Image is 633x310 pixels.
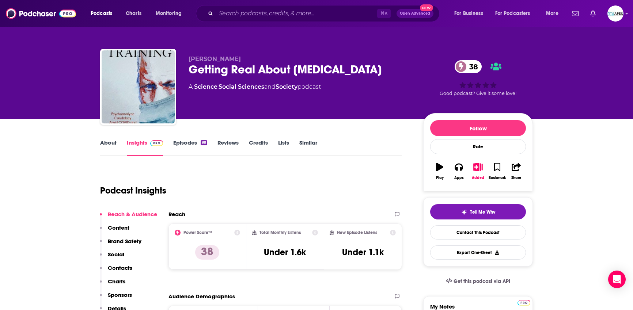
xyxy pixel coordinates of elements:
[264,247,306,258] h3: Under 1.6k
[219,83,264,90] a: Social Sciences
[100,278,125,291] button: Charts
[278,139,289,156] a: Lists
[108,238,141,245] p: Brand Safety
[461,209,467,215] img: tell me why sparkle
[518,300,530,306] img: Podchaser Pro
[440,91,516,96] span: Good podcast? Give it some love!
[454,278,510,284] span: Get this podcast via API
[189,83,321,91] div: A podcast
[156,8,182,19] span: Monitoring
[100,251,124,264] button: Social
[86,8,122,19] button: open menu
[518,299,530,306] a: Pro website
[430,158,449,184] button: Play
[100,238,141,251] button: Brand Safety
[108,278,125,285] p: Charts
[299,139,317,156] a: Similar
[195,245,219,260] p: 38
[217,139,239,156] a: Reviews
[6,7,76,20] img: Podchaser - Follow, Share and Rate Podcasts
[440,272,516,290] a: Get this podcast via API
[607,5,623,22] span: Logged in as Apex
[430,139,526,154] div: Rate
[100,291,132,305] button: Sponsors
[100,185,166,196] h1: Podcast Insights
[470,209,495,215] span: Tell Me Why
[108,291,132,298] p: Sponsors
[607,5,623,22] button: Show profile menu
[607,5,623,22] img: User Profile
[430,120,526,136] button: Follow
[150,140,163,146] img: Podchaser Pro
[217,83,219,90] span: ,
[377,9,391,18] span: ⌘ K
[436,176,444,180] div: Play
[108,211,157,218] p: Reach & Audience
[587,7,599,20] a: Show notifications dropdown
[168,211,185,218] h2: Reach
[189,56,241,62] span: [PERSON_NAME]
[126,8,141,19] span: Charts
[495,8,530,19] span: For Podcasters
[488,158,507,184] button: Bookmark
[108,251,124,258] p: Social
[400,12,430,15] span: Open Advanced
[489,176,506,180] div: Bookmark
[100,264,132,278] button: Contacts
[430,245,526,260] button: Export One-Sheet
[173,139,207,156] a: Episodes99
[469,158,488,184] button: Added
[100,211,157,224] button: Reach & Audience
[507,158,526,184] button: Share
[100,224,129,238] button: Content
[276,83,297,90] a: Society
[203,5,447,22] div: Search podcasts, credits, & more...
[455,60,482,73] a: 38
[91,8,112,19] span: Podcasts
[342,247,384,258] h3: Under 1.1k
[201,140,207,145] div: 99
[100,139,117,156] a: About
[454,8,483,19] span: For Business
[430,204,526,219] button: tell me why sparkleTell Me Why
[108,224,129,231] p: Content
[462,60,482,73] span: 38
[420,4,433,11] span: New
[449,8,492,19] button: open menu
[423,56,533,101] div: 38Good podcast? Give it some love!
[102,50,175,123] img: Getting Real About Psychoanalysis
[608,271,626,288] div: Open Intercom Messenger
[216,8,377,19] input: Search podcasts, credits, & more...
[454,176,464,180] div: Apps
[449,158,468,184] button: Apps
[264,83,276,90] span: and
[194,83,217,90] a: Science
[569,7,581,20] a: Show notifications dropdown
[472,176,484,180] div: Added
[151,8,191,19] button: open menu
[183,230,212,235] h2: Power Score™
[397,9,433,18] button: Open AdvancedNew
[121,8,146,19] a: Charts
[168,293,235,300] h2: Audience Demographics
[259,230,301,235] h2: Total Monthly Listens
[490,8,541,19] button: open menu
[541,8,568,19] button: open menu
[108,264,132,271] p: Contacts
[546,8,558,19] span: More
[337,230,377,235] h2: New Episode Listens
[127,139,163,156] a: InsightsPodchaser Pro
[430,225,526,240] a: Contact This Podcast
[249,139,268,156] a: Credits
[511,176,521,180] div: Share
